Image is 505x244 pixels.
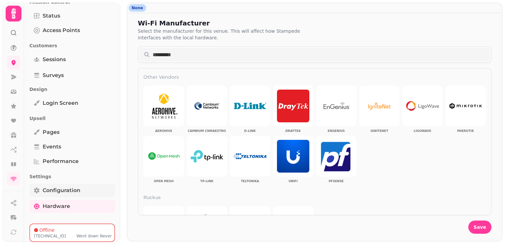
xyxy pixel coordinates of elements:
p: UniFi [273,179,314,184]
p: [TECHNICAL_ID] [34,233,66,239]
button: Offline[TECHNICAL_ID]Went downNever [29,224,115,242]
a: Status [29,9,115,22]
img: Teltonika [234,153,266,159]
p: Settings [29,171,115,183]
span: Surveys [43,71,64,79]
p: Aerohive [143,129,184,134]
p: Teltonika [230,179,270,184]
img: D-Link [234,102,266,109]
a: Pages [29,126,115,139]
span: Save [474,225,486,229]
p: D-Link [230,129,270,134]
a: Hardware [29,200,115,213]
span: Login screen [43,99,78,107]
div: None [129,4,146,12]
a: Configuration [29,184,115,197]
p: DrayTek [273,129,314,134]
h3: Ruckus [143,194,486,201]
img: Mikrotik [449,103,482,109]
img: Open Mesh [147,152,180,160]
span: Events [43,143,61,151]
h2: Wi-Fi Manufacturer [138,19,265,28]
span: Configuration [43,186,80,194]
p: Ligowave [402,129,443,134]
p: Open Mesh [143,179,184,184]
span: Sessions [43,56,66,63]
p: TP-Link [187,179,227,184]
a: Access Points [29,24,115,37]
p: Select the manufacturer for this venue. This will affect how Stampede interfaces with the local h... [138,28,307,41]
p: Mikrotik [446,129,486,134]
span: Went down [76,234,98,238]
span: Hardware [43,202,70,210]
p: Upsell [29,112,115,124]
p: Offline [39,227,55,233]
img: Ruckus Unleashed [234,214,266,238]
p: EnGenius [316,129,357,134]
a: Sessions [29,53,115,66]
img: TP-Link [191,150,223,162]
a: Performance [29,155,115,168]
span: Performance [43,157,79,165]
img: Ligowave [406,101,439,111]
span: Status [43,12,60,20]
span: Never [100,234,112,238]
img: Aerohive [147,90,180,122]
img: DrayTek [277,90,310,122]
img: UniFi [277,140,310,173]
a: Surveys [29,69,115,82]
h3: Other Vendors [143,74,486,80]
p: IgniteNet [359,129,400,134]
img: Ruckus Cloud [147,214,180,239]
img: EnGenius [320,90,353,122]
span: Pages [43,128,59,136]
img: Cambium cnMaestro [191,98,223,114]
p: Design [29,83,115,95]
a: Login screen [29,97,115,110]
span: Access Points [43,26,80,34]
img: IgniteNet [363,90,396,122]
button: Save [468,221,491,234]
a: Events [29,140,115,153]
p: Customers [29,40,115,52]
p: Cambium cnMaestro [187,129,227,134]
p: pfSense [316,179,357,184]
img: pfSense [320,141,353,172]
img: Ruckus Smartzone [191,210,223,243]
